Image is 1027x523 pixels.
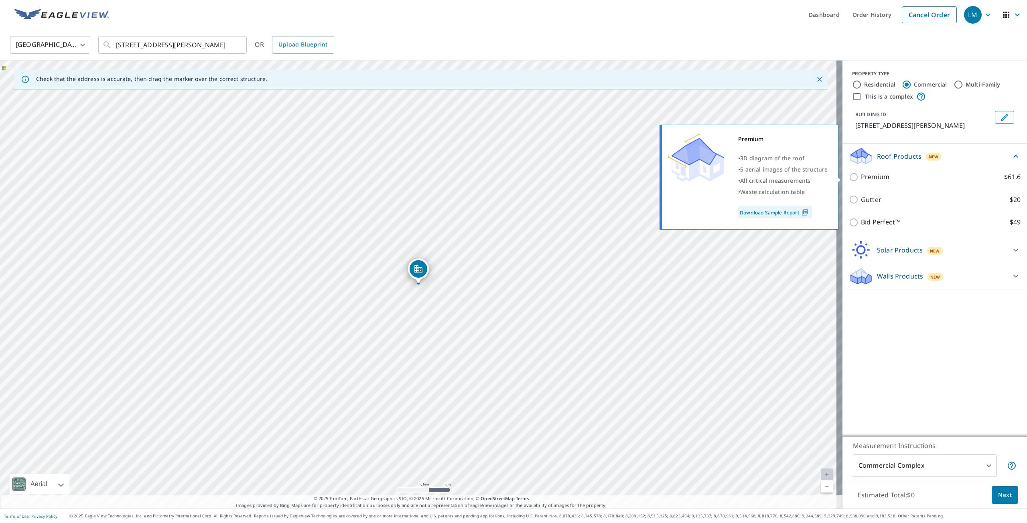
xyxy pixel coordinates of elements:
[668,133,724,182] img: Premium
[738,186,828,198] div: •
[408,258,429,283] div: Dropped pin, building 1, Commercial property, 37 ELIZABETH ST OKOTOKS AB T1S1J7
[738,133,828,145] div: Premium
[851,486,921,504] p: Estimated Total: $0
[800,209,810,216] img: Pdf Icon
[877,151,921,161] p: Roof Products
[272,36,334,54] a: Upload Blueprint
[738,175,828,186] div: •
[855,121,992,130] p: [STREET_ADDRESS][PERSON_NAME]
[14,9,109,21] img: EV Logo
[855,111,886,118] p: BUILDING ID
[1007,461,1017,470] span: Each building may require a separate measurement report; if so, your account will be billed per r...
[852,70,1017,77] div: PROPERTY TYPE
[740,177,810,184] span: All critical measurements
[849,267,1021,286] div: Walls ProductsNew
[116,34,230,56] input: Search by address or latitude-longitude
[864,81,895,89] label: Residential
[481,495,514,501] a: OpenStreetMap
[516,495,529,501] a: Terms
[849,240,1021,260] div: Solar ProductsNew
[821,481,833,493] a: Current Level 20, Zoom Out
[740,188,805,196] span: Waste calculation table
[1004,172,1021,182] p: $61.6
[821,468,833,481] a: Current Level 20, Zoom In Disabled
[861,217,900,227] p: Bid Perfect™
[31,513,57,519] a: Privacy Policy
[861,172,889,182] p: Premium
[738,206,812,218] a: Download Sample Report
[930,274,940,280] span: New
[814,74,825,85] button: Close
[278,40,327,50] span: Upload Blueprint
[1010,217,1021,227] p: $49
[853,454,997,477] div: Commercial Complex
[929,153,939,160] span: New
[1010,195,1021,205] p: $20
[4,513,29,519] a: Terms of Use
[740,154,804,162] span: 3D diagram of the roof
[966,81,1001,89] label: Multi-Family
[995,111,1014,124] button: Edit building 1
[902,6,957,23] a: Cancel Order
[314,495,529,502] span: © 2025 TomTom, Earthstar Geographics SIO, © 2025 Microsoft Corporation, ©
[10,34,90,56] div: [GEOGRAPHIC_DATA]
[28,474,50,494] div: Aerial
[877,271,923,281] p: Walls Products
[992,486,1018,504] button: Next
[964,6,982,24] div: LM
[998,490,1012,500] span: Next
[877,245,923,255] p: Solar Products
[740,166,828,173] span: 5 aerial images of the structure
[914,81,947,89] label: Commercial
[738,164,828,175] div: •
[738,153,828,164] div: •
[865,93,913,101] label: This is a complex
[849,147,1021,166] div: Roof ProductsNew
[255,36,334,54] div: OR
[36,75,267,83] p: Check that the address is accurate, then drag the marker over the correct structure.
[853,441,1017,450] p: Measurement Instructions
[861,195,881,205] p: Gutter
[69,513,1023,519] p: © 2025 Eagle View Technologies, Inc. and Pictometry International Corp. All Rights Reserved. Repo...
[10,474,69,494] div: Aerial
[930,248,940,254] span: New
[4,514,57,519] p: |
